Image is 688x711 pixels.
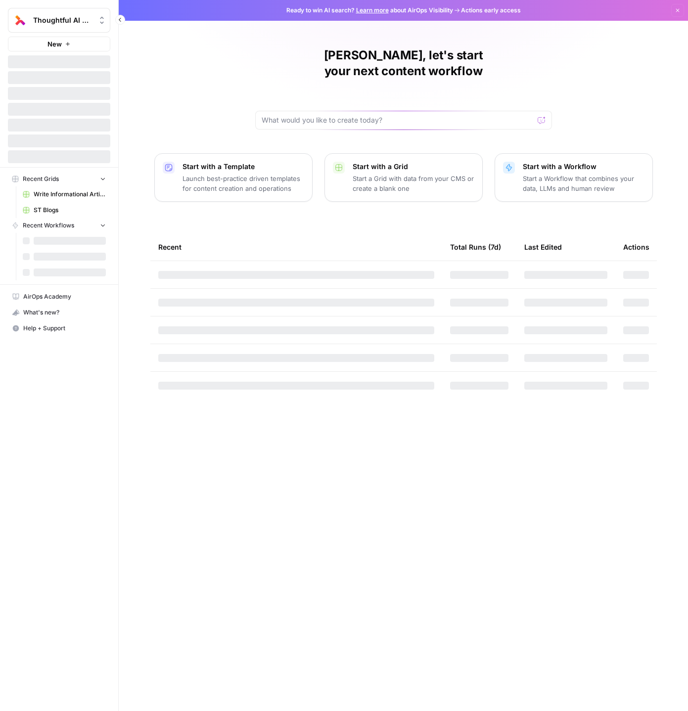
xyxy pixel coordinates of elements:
[353,174,474,193] p: Start a Grid with data from your CMS or create a blank one
[286,6,453,15] span: Ready to win AI search? about AirOps Visibility
[8,172,110,186] button: Recent Grids
[8,37,110,51] button: New
[154,153,313,202] button: Start with a TemplateLaunch best-practice driven templates for content creation and operations
[450,233,501,261] div: Total Runs (7d)
[356,6,389,14] a: Learn more
[23,221,74,230] span: Recent Workflows
[324,153,483,202] button: Start with a GridStart a Grid with data from your CMS or create a blank one
[8,218,110,233] button: Recent Workflows
[495,153,653,202] button: Start with a WorkflowStart a Workflow that combines your data, LLMs and human review
[8,289,110,305] a: AirOps Academy
[183,162,304,172] p: Start with a Template
[34,190,106,199] span: Write Informational Article
[353,162,474,172] p: Start with a Grid
[34,206,106,215] span: ST Blogs
[523,162,644,172] p: Start with a Workflow
[23,324,106,333] span: Help + Support
[8,305,110,320] button: What's new?
[18,186,110,202] a: Write Informational Article
[255,47,552,79] h1: [PERSON_NAME], let's start your next content workflow
[11,11,29,29] img: Thoughtful AI Content Engine Logo
[23,175,59,183] span: Recent Grids
[461,6,521,15] span: Actions early access
[18,202,110,218] a: ST Blogs
[8,8,110,33] button: Workspace: Thoughtful AI Content Engine
[33,15,93,25] span: Thoughtful AI Content Engine
[8,320,110,336] button: Help + Support
[183,174,304,193] p: Launch best-practice driven templates for content creation and operations
[158,233,434,261] div: Recent
[623,233,649,261] div: Actions
[47,39,62,49] span: New
[23,292,106,301] span: AirOps Academy
[524,233,562,261] div: Last Edited
[262,115,534,125] input: What would you like to create today?
[523,174,644,193] p: Start a Workflow that combines your data, LLMs and human review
